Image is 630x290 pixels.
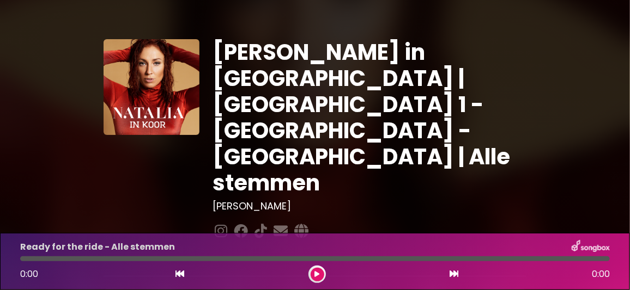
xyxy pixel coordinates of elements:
[104,39,199,135] img: YTVS25JmS9CLUqXqkEhs
[592,268,610,281] span: 0:00
[20,268,38,280] span: 0:00
[213,200,526,212] h3: [PERSON_NAME]
[572,240,610,254] img: songbox-logo-white.png
[20,240,175,254] p: Ready for the ride - Alle stemmen
[213,39,526,196] h1: [PERSON_NAME] in [GEOGRAPHIC_DATA] | [GEOGRAPHIC_DATA] 1 - [GEOGRAPHIC_DATA] - [GEOGRAPHIC_DATA] ...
